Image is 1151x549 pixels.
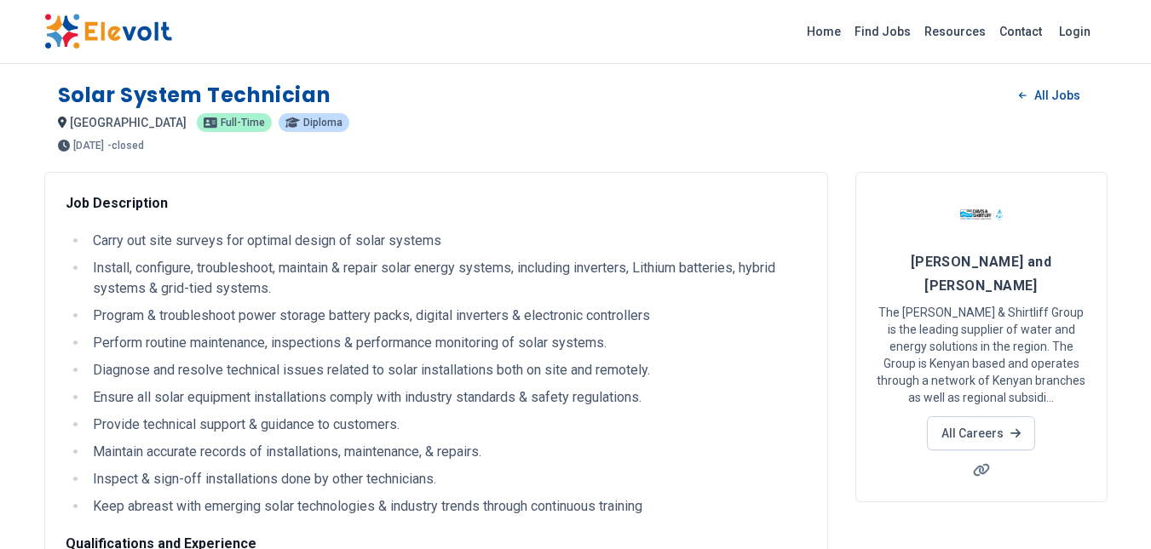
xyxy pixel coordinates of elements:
[993,18,1049,45] a: Contact
[88,258,807,299] li: Install, configure, troubleshoot, maintain & repair solar energy systems, including inverters, Li...
[88,469,807,489] li: Inspect & sign-off installations done by other technicians.
[88,333,807,353] li: Perform routine maintenance, inspections & performance monitoring of solar systems.
[918,18,993,45] a: Resources
[88,415,807,435] li: Provide technical support & guidance to customers.
[1049,14,1101,49] a: Login
[73,140,104,151] span: [DATE]
[88,442,807,462] li: Maintain accurate records of installations, maintenance, & repairs.
[88,360,807,380] li: Diagnose and resolve technical issues related to solar installations both on site and remotely.
[88,306,807,326] li: Program & troubleshoot power storage battery packs, digital inverters & electronic controllers
[303,117,342,128] span: Diploma
[911,254,1052,294] span: [PERSON_NAME] and [PERSON_NAME]
[1005,83,1093,108] a: All Jobs
[800,18,848,45] a: Home
[877,304,1086,406] p: The [PERSON_NAME] & Shirtliff Group is the leading supplier of water and energy solutions in the ...
[88,387,807,408] li: Ensure all solar equipment installations comply with industry standards & safety regulations.
[88,231,807,251] li: Carry out site surveys for optimal design of solar systems
[44,14,172,49] img: Elevolt
[66,195,168,211] strong: Job Description
[848,18,918,45] a: Find Jobs
[107,140,144,151] p: - closed
[221,117,265,128] span: Full-time
[58,82,331,109] h1: Solar System Technician
[88,496,807,517] li: Keep abreast with emerging solar technologies & industry trends through continuous training
[70,116,187,129] span: [GEOGRAPHIC_DATA]
[960,193,1003,236] img: Davis and Shirtliff
[927,416,1035,450] a: All Careers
